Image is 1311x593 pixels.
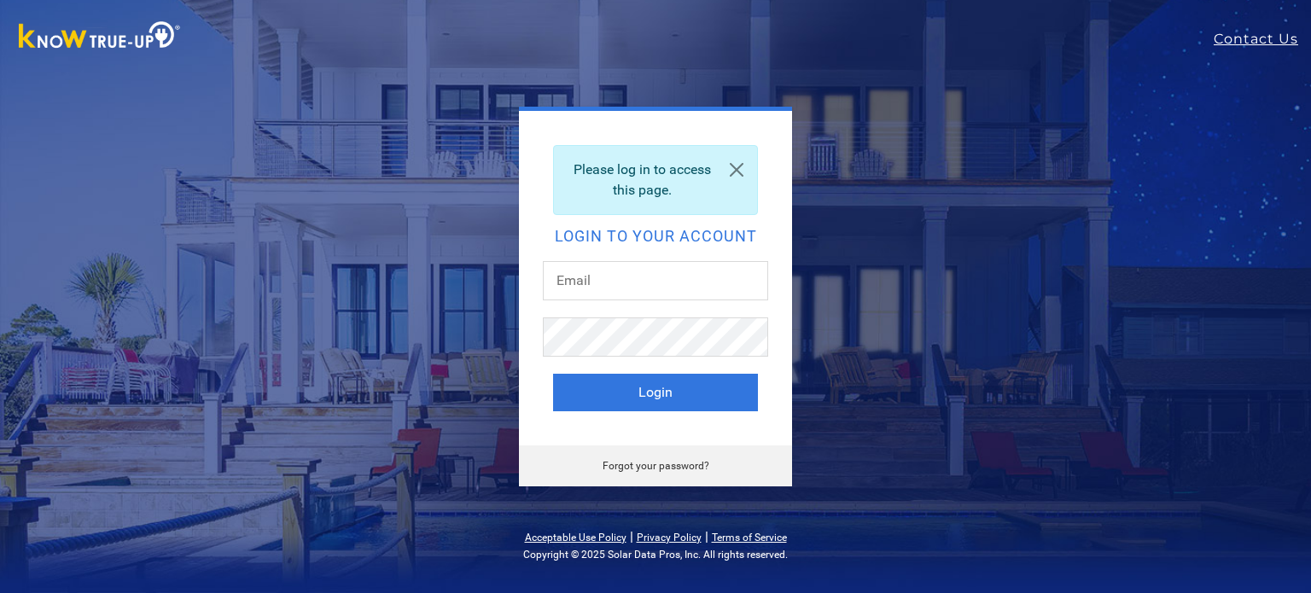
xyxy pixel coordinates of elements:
[705,528,708,544] span: |
[716,146,757,194] a: Close
[553,374,758,411] button: Login
[630,528,633,544] span: |
[543,261,768,300] input: Email
[712,532,787,544] a: Terms of Service
[1214,29,1311,49] a: Contact Us
[603,460,709,472] a: Forgot your password?
[637,532,702,544] a: Privacy Policy
[525,532,626,544] a: Acceptable Use Policy
[553,229,758,244] h2: Login to your account
[10,18,189,56] img: Know True-Up
[553,145,758,215] div: Please log in to access this page.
